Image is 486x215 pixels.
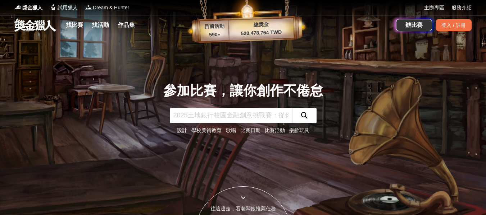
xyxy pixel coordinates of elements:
[14,4,42,11] a: Logo獎金獵人
[50,4,57,11] img: Logo
[170,108,292,123] input: 2025土地銀行校園金融創意挑戰賽：從你出發 開啟智慧金融新頁
[85,4,129,11] a: LogoDream & Hunter
[424,4,444,11] a: 主辦專區
[93,4,129,11] span: Dream & Hunter
[50,4,78,11] a: Logo試用獵人
[195,205,291,212] div: 往這邊走，看老闆娘推薦任務
[163,81,323,101] div: 參加比賽，讓你創作不倦怠
[240,127,260,133] a: 比賽日期
[451,4,472,11] a: 服務介紹
[200,22,229,31] p: 目前活動
[63,20,86,30] a: 找比賽
[191,127,222,133] a: 學校美術教育
[226,127,236,133] a: 歌唱
[58,4,78,11] span: 試用獵人
[228,20,294,29] p: 總獎金
[200,31,229,39] p: 590 ▴
[396,19,432,31] a: 辦比賽
[85,4,92,11] img: Logo
[436,19,472,31] div: 登入 / 註冊
[229,28,294,38] p: 520,478,764 TWD
[14,4,22,11] img: Logo
[115,20,138,30] a: 作品集
[89,20,112,30] a: 找活動
[22,4,42,11] span: 獎金獵人
[265,127,285,133] a: 比賽活動
[177,127,187,133] a: 設計
[289,127,309,133] a: 樂齡玩具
